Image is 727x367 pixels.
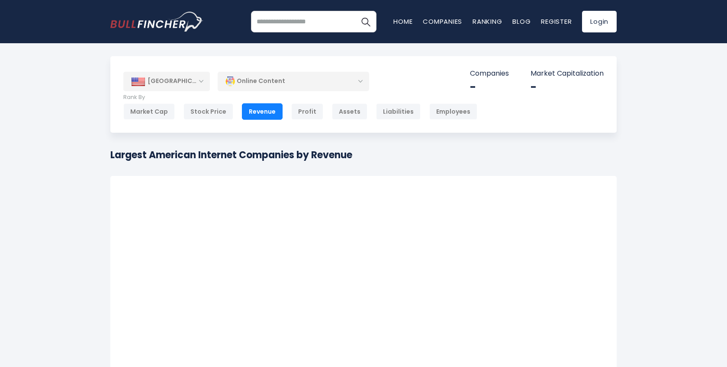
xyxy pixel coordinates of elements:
[123,103,175,120] div: Market Cap
[123,72,210,91] div: [GEOGRAPHIC_DATA]
[376,103,421,120] div: Liabilities
[393,17,412,26] a: Home
[473,17,502,26] a: Ranking
[242,103,283,120] div: Revenue
[123,94,477,101] p: Rank By
[429,103,477,120] div: Employees
[110,12,203,32] img: bullfincher logo
[291,103,323,120] div: Profit
[110,148,352,162] h1: Largest American Internet Companies by Revenue
[332,103,367,120] div: Assets
[582,11,617,32] a: Login
[512,17,531,26] a: Blog
[541,17,572,26] a: Register
[470,80,509,94] div: -
[531,80,604,94] div: -
[183,103,233,120] div: Stock Price
[218,71,369,91] div: Online Content
[355,11,376,32] button: Search
[531,69,604,78] p: Market Capitalization
[423,17,462,26] a: Companies
[470,69,509,78] p: Companies
[110,12,203,32] a: Go to homepage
